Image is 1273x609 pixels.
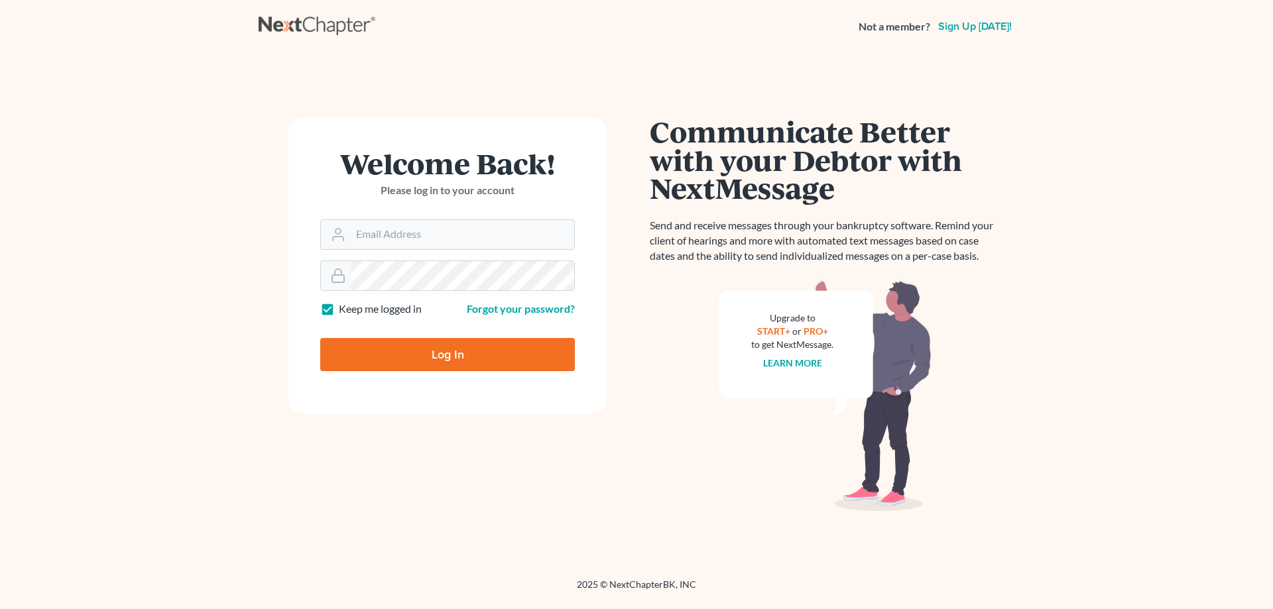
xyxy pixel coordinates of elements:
[650,117,1001,202] h1: Communicate Better with your Debtor with NextMessage
[859,19,930,34] strong: Not a member?
[467,302,575,315] a: Forgot your password?
[763,357,822,368] a: Learn more
[757,325,790,337] a: START+
[320,338,575,371] input: Log In
[804,325,828,337] a: PRO+
[792,325,802,337] span: or
[259,578,1014,602] div: 2025 © NextChapterBK, INC
[719,280,932,512] img: nextmessage_bg-59042aed3d76b12b5cd301f8e5b87938c9018125f34e5fa2b7a6b67550977c72.svg
[339,302,422,317] label: Keep me logged in
[751,311,833,325] div: Upgrade to
[936,21,1014,32] a: Sign up [DATE]!
[351,220,574,249] input: Email Address
[751,338,833,351] div: to get NextMessage.
[650,218,1001,264] p: Send and receive messages through your bankruptcy software. Remind your client of hearings and mo...
[320,149,575,178] h1: Welcome Back!
[320,183,575,198] p: Please log in to your account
